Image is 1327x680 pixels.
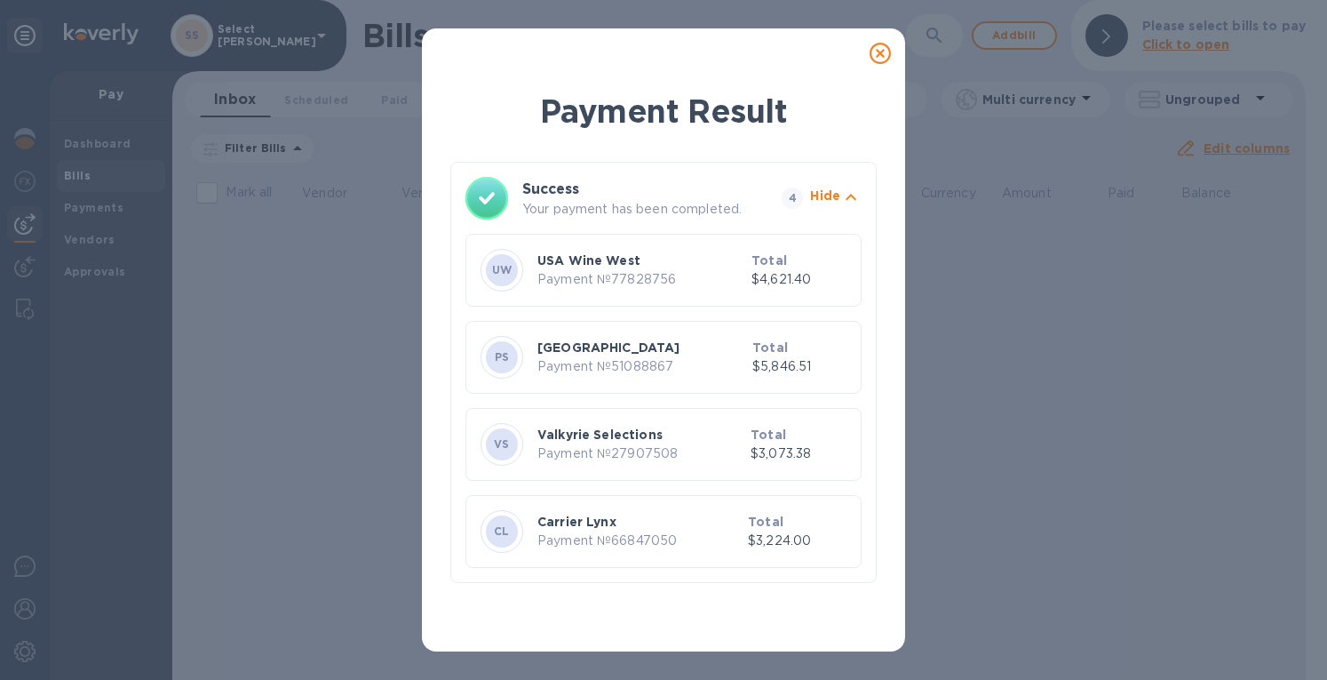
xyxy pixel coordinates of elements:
p: $5,846.51 [752,357,846,376]
p: Payment № 66847050 [537,532,741,550]
b: Total [752,340,788,355]
p: USA Wine West [537,252,744,269]
b: Total [751,428,786,442]
p: Payment № 77828756 [537,270,744,289]
b: Total [751,253,787,268]
p: $3,224.00 [748,532,846,550]
p: [GEOGRAPHIC_DATA] [537,339,745,356]
p: $4,621.40 [751,270,846,289]
p: Carrier Lynx [537,513,741,531]
p: Valkyrie Selections [537,426,743,444]
b: Total [748,515,783,529]
b: UW [492,263,513,276]
p: Payment № 27907508 [537,444,743,463]
span: 4 [782,188,803,209]
button: Hide [810,187,862,211]
b: PS [495,350,510,364]
p: Payment № 51088867 [537,357,745,376]
h3: Success [522,179,750,200]
p: Hide [810,187,840,204]
p: $3,073.38 [751,444,846,463]
p: Your payment has been completed. [522,200,775,219]
h1: Payment Result [450,89,877,133]
b: VS [494,437,510,451]
b: CL [494,524,510,538]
